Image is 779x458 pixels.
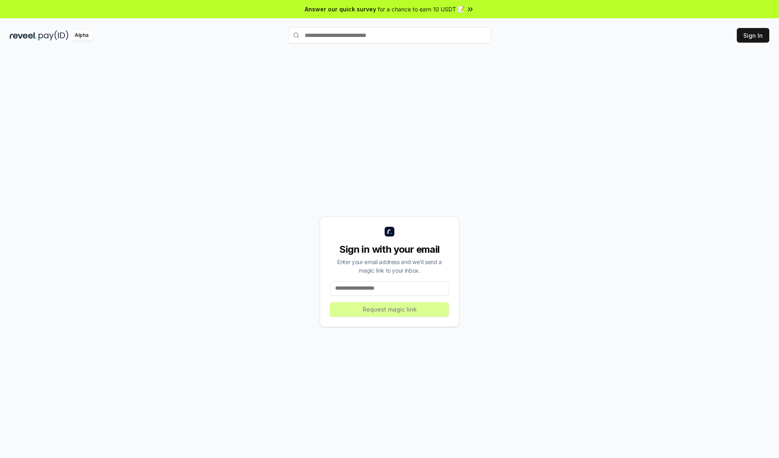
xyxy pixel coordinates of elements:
img: pay_id [39,30,69,41]
button: Sign In [737,28,769,43]
div: Enter your email address and we’ll send a magic link to your inbox. [330,258,449,275]
span: Answer our quick survey [305,5,376,13]
div: Sign in with your email [330,243,449,256]
img: reveel_dark [10,30,37,41]
img: logo_small [385,227,394,237]
span: for a chance to earn 10 USDT 📝 [378,5,465,13]
div: Alpha [70,30,93,41]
